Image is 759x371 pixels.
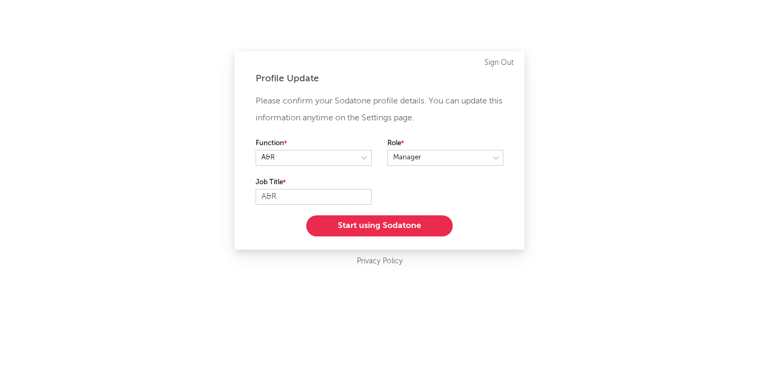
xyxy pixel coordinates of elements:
a: Privacy Policy [357,255,403,268]
div: Profile Update [256,72,503,85]
a: Sign Out [484,56,514,69]
label: Role [387,137,503,150]
p: Please confirm your Sodatone profile details. You can update this information anytime on the Sett... [256,93,503,127]
button: Start using Sodatone [306,215,453,236]
label: Function [256,137,372,150]
label: Job Title [256,176,372,189]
